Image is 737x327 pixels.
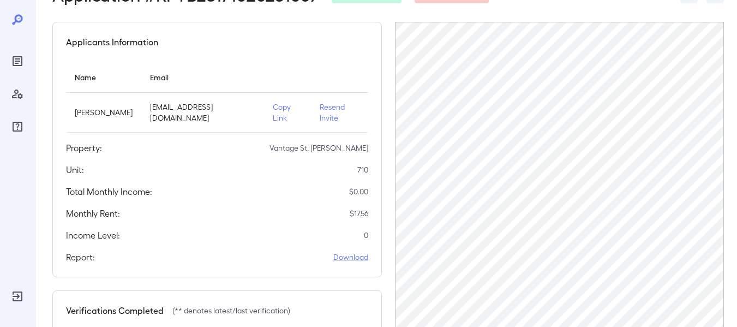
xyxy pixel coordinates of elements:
p: Vantage St. [PERSON_NAME] [269,142,368,153]
table: simple table [66,62,368,133]
h5: Monthly Rent: [66,207,120,220]
th: Email [141,62,264,93]
p: Copy Link [273,102,302,123]
p: $ 0.00 [349,186,368,197]
p: 710 [357,164,368,175]
h5: Unit: [66,163,84,176]
h5: Verifications Completed [66,304,164,317]
p: Resend Invite [320,102,359,123]
div: Reports [9,52,26,70]
div: FAQ [9,118,26,135]
p: [PERSON_NAME] [75,107,133,118]
h5: Property: [66,141,102,154]
p: (** denotes latest/last verification) [172,305,290,316]
h5: Income Level: [66,229,120,242]
p: 0 [364,230,368,241]
p: $ 1756 [350,208,368,219]
p: [EMAIL_ADDRESS][DOMAIN_NAME] [150,102,255,123]
div: Manage Users [9,85,26,103]
a: Download [333,252,368,263]
th: Name [66,62,141,93]
h5: Report: [66,251,95,264]
h5: Total Monthly Income: [66,185,152,198]
div: Log Out [9,288,26,305]
h5: Applicants Information [66,35,158,49]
